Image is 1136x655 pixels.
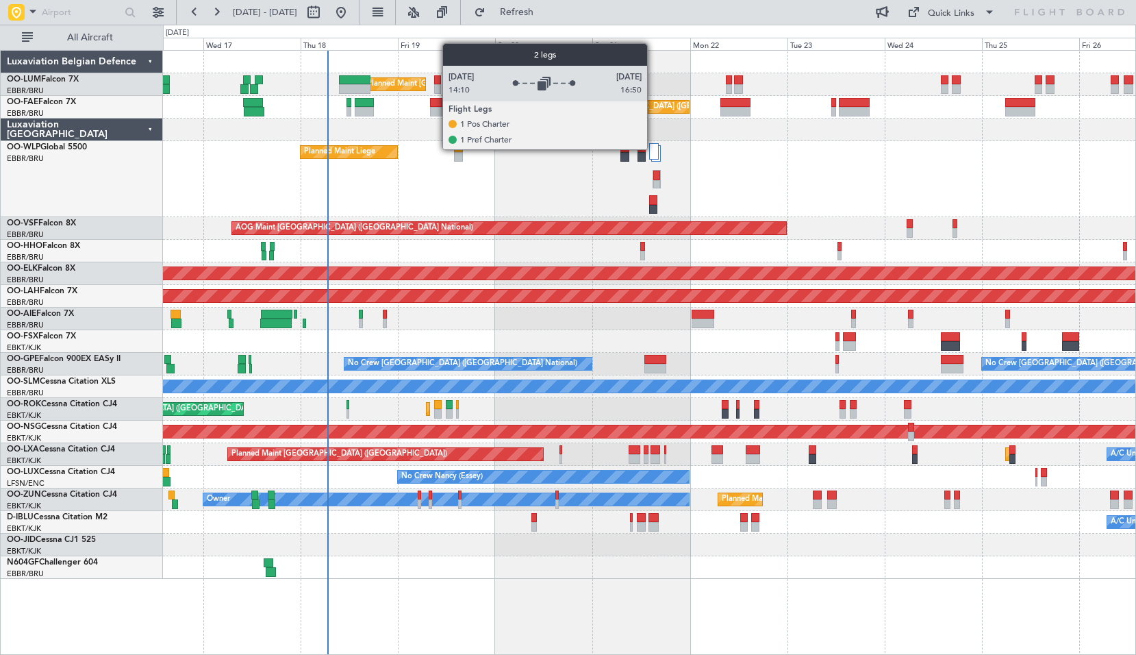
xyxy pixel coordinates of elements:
[7,365,44,375] a: EBBR/BRU
[7,523,41,534] a: EBKT/KJK
[401,467,483,487] div: No Crew Nancy (Essey)
[7,275,44,285] a: EBBR/BRU
[7,332,76,341] a: OO-FSXFalcon 7X
[7,536,96,544] a: OO-JIDCessna CJ1 525
[7,242,80,250] a: OO-HHOFalcon 8X
[7,287,40,295] span: OO-LAH
[7,558,39,567] span: N604GF
[7,98,76,106] a: OO-FAEFalcon 7X
[7,456,41,466] a: EBKT/KJK
[7,410,41,421] a: EBKT/KJK
[7,287,77,295] a: OO-LAHFalcon 7X
[7,468,115,476] a: OO-LUXCessna Citation CJ4
[7,310,74,318] a: OO-AIEFalcon 7X
[7,230,44,240] a: EBBR/BRU
[7,536,36,544] span: OO-JID
[166,27,189,39] div: [DATE]
[7,343,41,353] a: EBKT/KJK
[36,33,144,42] span: All Aircraft
[7,297,44,308] a: EBBR/BRU
[7,153,44,164] a: EBBR/BRU
[7,513,108,521] a: D-IBLUCessna Citation M2
[7,433,41,443] a: EBKT/KJK
[7,108,44,119] a: EBBR/BRU
[7,546,41,556] a: EBKT/KJK
[7,320,44,330] a: EBBR/BRU
[7,264,38,273] span: OO-ELK
[236,218,473,238] div: AOG Maint [GEOGRAPHIC_DATA] ([GEOGRAPHIC_DATA] National)
[722,489,881,510] div: Planned Maint Kortrijk-[GEOGRAPHIC_DATA]
[7,242,42,250] span: OO-HHO
[7,558,98,567] a: N604GFChallenger 604
[301,38,398,50] div: Thu 18
[7,478,45,489] a: LFSN/ENC
[7,423,117,431] a: OO-NSGCessna Citation CJ4
[495,38,592,50] div: Sat 20
[7,513,34,521] span: D-IBLU
[7,423,41,431] span: OO-NSG
[7,219,38,227] span: OO-VSF
[7,143,87,151] a: OO-WLPGlobal 5500
[7,569,44,579] a: EBBR/BRU
[233,6,297,18] span: [DATE] - [DATE]
[7,332,38,341] span: OO-FSX
[787,38,885,50] div: Tue 23
[7,501,41,511] a: EBKT/KJK
[690,38,787,50] div: Mon 22
[7,445,115,454] a: OO-LXACessna Citation CJ4
[7,75,41,84] span: OO-LUM
[7,378,116,386] a: OO-SLMCessna Citation XLS
[398,38,495,50] div: Fri 19
[900,1,1002,23] button: Quick Links
[203,38,301,50] div: Wed 17
[7,355,39,363] span: OO-GPE
[7,355,121,363] a: OO-GPEFalcon 900EX EASy II
[7,86,44,96] a: EBBR/BRU
[348,354,577,374] div: No Crew [GEOGRAPHIC_DATA] ([GEOGRAPHIC_DATA] National)
[7,378,40,386] span: OO-SLM
[7,491,117,499] a: OO-ZUNCessna Citation CJ4
[928,7,974,21] div: Quick Links
[468,1,550,23] button: Refresh
[982,38,1079,50] div: Thu 25
[7,445,39,454] span: OO-LXA
[7,310,36,318] span: OO-AIE
[7,143,40,151] span: OO-WLP
[7,468,39,476] span: OO-LUX
[592,38,690,50] div: Sun 21
[7,388,44,398] a: EBBR/BRU
[7,491,41,499] span: OO-ZUN
[207,489,230,510] div: Owner
[544,97,792,117] div: Planned Maint [GEOGRAPHIC_DATA] ([GEOGRAPHIC_DATA] National)
[7,400,117,408] a: OO-ROKCessna Citation CJ4
[42,2,121,23] input: Airport
[231,444,447,465] div: Planned Maint [GEOGRAPHIC_DATA] ([GEOGRAPHIC_DATA])
[15,27,149,49] button: All Aircraft
[7,219,76,227] a: OO-VSFFalcon 8X
[885,38,982,50] div: Wed 24
[7,252,44,262] a: EBBR/BRU
[7,75,79,84] a: OO-LUMFalcon 7X
[304,142,375,162] div: Planned Maint Liege
[7,98,38,106] span: OO-FAE
[7,400,41,408] span: OO-ROK
[488,8,546,17] span: Refresh
[7,264,75,273] a: OO-ELKFalcon 8X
